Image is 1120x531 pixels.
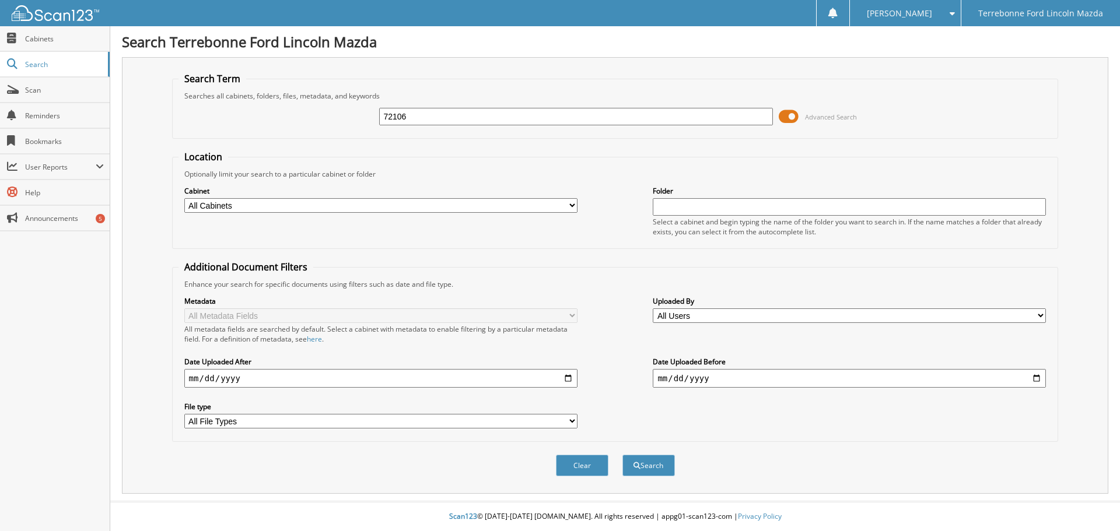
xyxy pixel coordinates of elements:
[184,296,577,306] label: Metadata
[307,334,322,344] a: here
[178,150,228,163] legend: Location
[653,357,1046,367] label: Date Uploaded Before
[184,402,577,412] label: File type
[449,511,477,521] span: Scan123
[622,455,675,476] button: Search
[1062,475,1120,531] iframe: Chat Widget
[556,455,608,476] button: Clear
[805,112,857,121] span: Advanced Search
[25,59,102,69] span: Search
[178,261,313,273] legend: Additional Document Filters
[12,5,99,21] img: scan123-logo-white.svg
[25,85,104,95] span: Scan
[178,72,246,85] legend: Search Term
[25,34,104,44] span: Cabinets
[184,369,577,388] input: start
[184,324,577,344] div: All metadata fields are searched by default. Select a cabinet with metadata to enable filtering b...
[25,136,104,146] span: Bookmarks
[178,169,1052,179] div: Optionally limit your search to a particular cabinet or folder
[25,162,96,172] span: User Reports
[25,111,104,121] span: Reminders
[653,296,1046,306] label: Uploaded By
[184,357,577,367] label: Date Uploaded After
[738,511,782,521] a: Privacy Policy
[978,10,1103,17] span: Terrebonne Ford Lincoln Mazda
[96,214,105,223] div: 5
[25,188,104,198] span: Help
[653,186,1046,196] label: Folder
[184,186,577,196] label: Cabinet
[25,213,104,223] span: Announcements
[867,10,932,17] span: [PERSON_NAME]
[653,217,1046,237] div: Select a cabinet and begin typing the name of the folder you want to search in. If the name match...
[178,91,1052,101] div: Searches all cabinets, folders, files, metadata, and keywords
[178,279,1052,289] div: Enhance your search for specific documents using filters such as date and file type.
[122,32,1108,51] h1: Search Terrebonne Ford Lincoln Mazda
[110,502,1120,531] div: © [DATE]-[DATE] [DOMAIN_NAME]. All rights reserved | appg01-scan123-com |
[653,369,1046,388] input: end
